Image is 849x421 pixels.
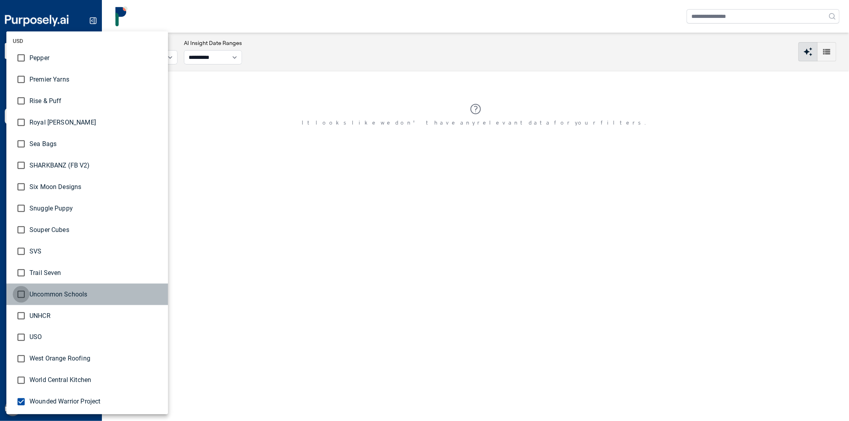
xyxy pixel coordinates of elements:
[29,247,162,256] span: SVS
[29,118,162,127] span: Royal [PERSON_NAME]
[29,268,162,278] span: Trail Seven
[29,311,162,321] span: UNHCR
[29,139,162,149] span: Sea Bags
[29,53,162,63] span: Pepper
[6,31,168,51] li: USD
[29,225,162,235] span: Souper Cubes
[29,290,162,299] span: Uncommon Schools
[29,376,162,385] span: World Central Kitchen
[29,204,162,213] span: Snuggle Puppy
[29,96,162,106] span: Rise & Puff
[29,182,162,192] span: Six Moon Designs
[29,161,162,170] span: SHARKBANZ (FB V2)
[29,75,162,84] span: Premier Yarns
[29,333,162,342] span: USO
[29,397,162,407] span: Wounded Warrior Project
[29,354,162,364] span: West Orange Roofing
